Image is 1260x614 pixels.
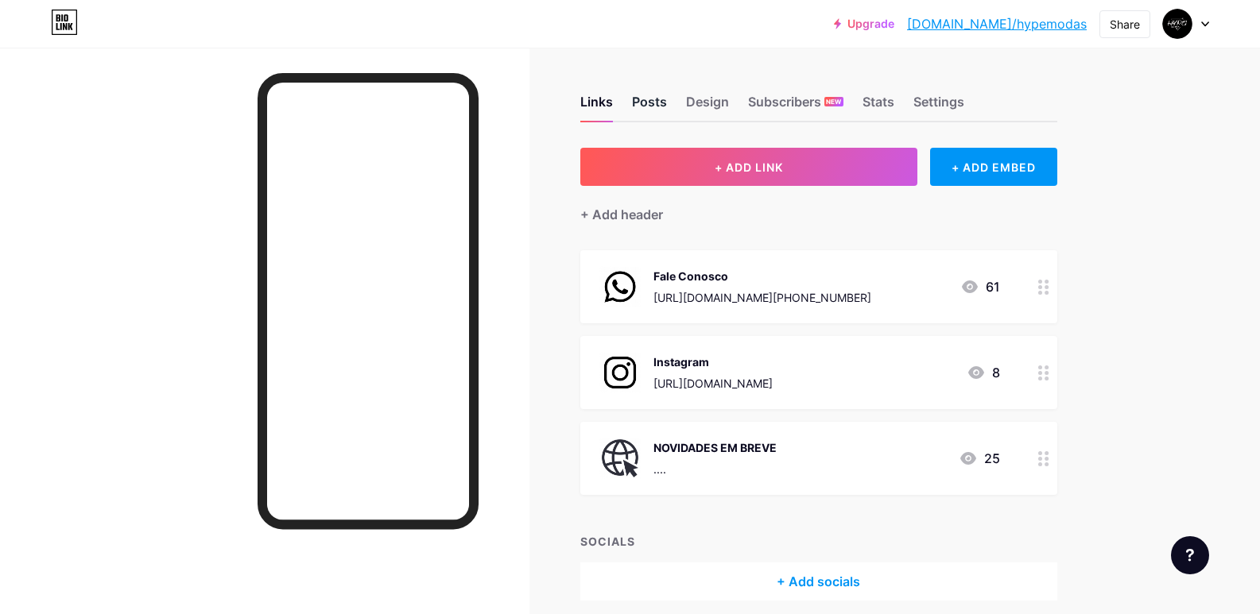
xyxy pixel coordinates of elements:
span: + ADD LINK [715,160,783,174]
div: 8 [967,363,1000,382]
div: Share [1110,16,1140,33]
div: .... [653,461,777,477]
a: Upgrade [834,17,894,30]
div: + Add header [580,205,663,224]
img: hypemodas [1162,9,1192,39]
div: 25 [959,449,1000,468]
div: NOVIDADES EM BREVE [653,439,777,456]
div: Posts [632,92,667,121]
img: Instagram [599,352,641,393]
a: [DOMAIN_NAME]/hypemodas [907,14,1087,33]
div: 61 [960,277,1000,296]
div: + Add socials [580,562,1057,600]
span: NEW [826,97,841,106]
div: Settings [913,92,964,121]
div: [URL][DOMAIN_NAME] [653,375,773,392]
div: + ADD EMBED [930,148,1056,186]
div: [URL][DOMAIN_NAME][PHONE_NUMBER] [653,289,871,306]
div: SOCIALS [580,533,1057,550]
div: Links [580,92,613,121]
div: Fale Conosco [653,268,871,284]
div: Instagram [653,353,773,370]
img: Fale Conosco [599,266,641,307]
div: Design [686,92,729,121]
img: NOVIDADES EM BREVE [599,438,641,479]
button: + ADD LINK [580,148,918,186]
div: Stats [863,92,894,121]
div: Subscribers [748,92,843,121]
